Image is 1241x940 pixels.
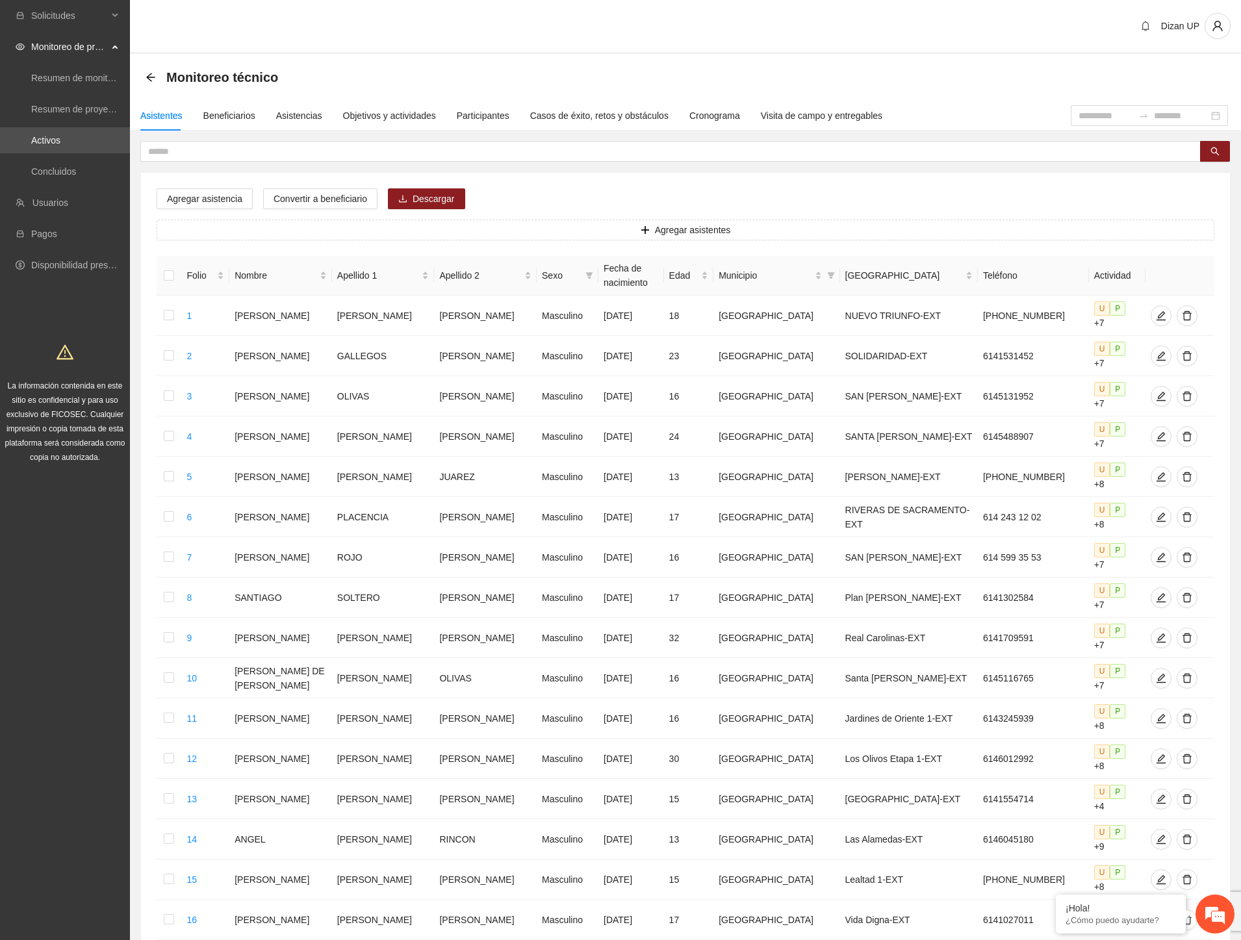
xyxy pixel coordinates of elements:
[439,268,522,283] span: Apellido 2
[1151,829,1171,850] button: edit
[537,296,598,336] td: Masculino
[664,618,714,658] td: 32
[978,779,1089,819] td: 6141554714
[1094,624,1110,638] span: U
[1110,624,1125,638] span: P
[434,537,537,578] td: [PERSON_NAME]
[1094,342,1110,356] span: U
[1089,698,1146,739] td: +8
[413,192,455,206] span: Descargar
[1177,311,1197,321] span: delete
[186,633,192,643] a: 9
[1205,20,1230,32] span: user
[1151,794,1171,804] span: edit
[1094,422,1110,437] span: U
[537,457,598,497] td: Masculino
[1177,794,1197,804] span: delete
[31,260,142,270] a: Disponibilidad presupuestal
[1089,658,1146,698] td: +7
[1151,431,1171,442] span: edit
[332,296,435,336] td: [PERSON_NAME]
[719,268,812,283] span: Municipio
[229,497,332,537] td: [PERSON_NAME]
[31,229,57,239] a: Pagos
[1094,382,1110,396] span: U
[598,376,664,416] td: [DATE]
[434,457,537,497] td: JUAREZ
[1177,673,1197,683] span: delete
[1177,909,1197,930] button: delete
[1110,664,1125,678] span: P
[332,739,435,779] td: [PERSON_NAME]
[840,578,978,618] td: Plan [PERSON_NAME]-EXT
[713,376,839,416] td: [GEOGRAPHIC_DATA]
[1151,305,1171,326] button: edit
[1110,342,1125,356] span: P
[434,779,537,819] td: [PERSON_NAME]
[537,658,598,698] td: Masculino
[1151,472,1171,482] span: edit
[1151,507,1171,527] button: edit
[1177,869,1197,890] button: delete
[1177,431,1197,442] span: delete
[641,225,650,236] span: plus
[1151,391,1171,401] span: edit
[167,192,242,206] span: Agregar asistencia
[664,739,714,779] td: 30
[664,497,714,537] td: 17
[1110,422,1125,437] span: P
[530,108,669,123] div: Casos de éxito, retos y obstáculos
[664,578,714,618] td: 17
[146,72,156,83] span: arrow-left
[229,296,332,336] td: [PERSON_NAME]
[229,416,332,457] td: [PERSON_NAME]
[186,754,197,764] a: 12
[1177,829,1197,850] button: delete
[713,296,839,336] td: [GEOGRAPHIC_DATA]
[978,658,1089,698] td: 6145116765
[1151,592,1171,603] span: edit
[978,336,1089,376] td: 6141531452
[840,457,978,497] td: [PERSON_NAME]-EXT
[825,266,838,285] span: filter
[1089,779,1146,819] td: +4
[457,108,509,123] div: Participantes
[1151,346,1171,366] button: edit
[186,472,192,482] a: 5
[337,268,420,283] span: Apellido 1
[186,794,197,804] a: 13
[1177,748,1197,769] button: delete
[978,739,1089,779] td: 6146012992
[332,537,435,578] td: ROJO
[31,3,108,29] span: Solicitudes
[978,256,1089,296] th: Teléfono
[840,416,978,457] td: SANTA [PERSON_NAME]-EXT
[332,578,435,618] td: SOLTERO
[1094,503,1110,517] span: U
[181,256,229,296] th: Folio
[1089,537,1146,578] td: +7
[537,416,598,457] td: Masculino
[1151,874,1171,885] span: edit
[1177,512,1197,522] span: delete
[1151,552,1171,563] span: edit
[1089,739,1146,779] td: +8
[1177,391,1197,401] span: delete
[1151,628,1171,648] button: edit
[1110,301,1125,316] span: P
[57,344,73,361] span: warning
[32,197,68,208] a: Usuarios
[229,618,332,658] td: [PERSON_NAME]
[664,698,714,739] td: 16
[1089,256,1146,296] th: Actividad
[1089,296,1146,336] td: +7
[1177,628,1197,648] button: delete
[542,268,580,283] span: Sexo
[343,108,436,123] div: Objetivos y actividades
[140,108,183,123] div: Asistentes
[1151,834,1171,845] span: edit
[1151,869,1171,890] button: edit
[186,552,192,563] a: 7
[434,336,537,376] td: [PERSON_NAME]
[16,11,25,20] span: inbox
